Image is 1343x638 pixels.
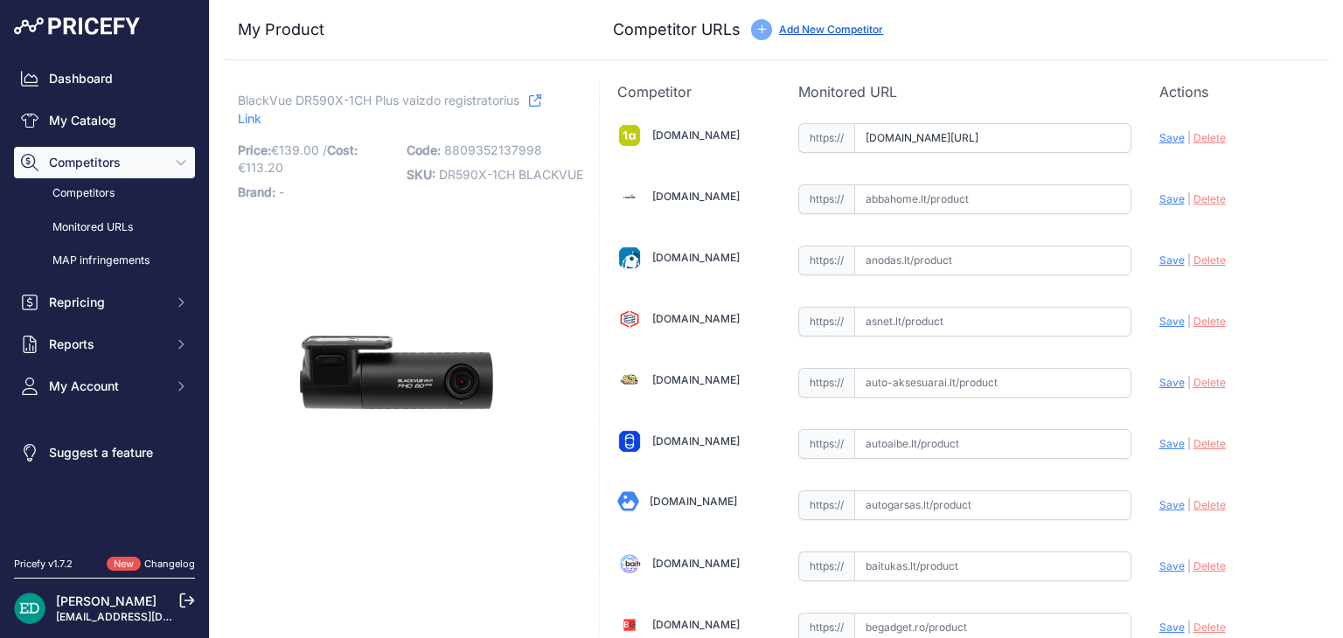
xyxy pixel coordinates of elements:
[14,371,195,402] button: My Account
[1193,253,1226,267] span: Delete
[238,89,541,129] a: Link
[246,160,283,175] span: 113.20
[1187,621,1191,634] span: |
[1159,376,1185,389] span: Save
[798,81,1131,102] p: Monitored URL
[238,142,271,157] span: Price:
[652,251,740,264] a: [DOMAIN_NAME]
[279,184,284,199] span: -
[1187,253,1191,267] span: |
[1159,498,1185,511] span: Save
[854,490,1131,520] input: autogarsas.lt/product
[854,551,1131,581] input: baitukas.lt/product
[798,307,854,336] span: https://
[652,190,740,203] a: [DOMAIN_NAME]
[56,610,239,623] a: [EMAIL_ADDRESS][DOMAIN_NAME]
[279,142,319,157] span: 139.00
[14,287,195,318] button: Repricing
[327,142,358,157] span: Cost:
[854,123,1131,153] input: 1a.lt/product
[1193,559,1226,572] span: Delete
[798,123,854,153] span: https://
[14,105,195,136] a: My Catalog
[14,17,140,35] img: Pricefy Logo
[650,495,737,508] a: [DOMAIN_NAME]
[1187,315,1191,328] span: |
[1159,131,1185,144] span: Save
[1193,315,1226,328] span: Delete
[49,294,164,311] span: Repricing
[798,551,854,581] span: https://
[854,184,1131,214] input: abbahome.lt/product
[1187,498,1191,511] span: |
[14,246,195,276] a: MAP infringements
[779,23,883,36] a: Add New Competitor
[1193,437,1226,450] span: Delete
[14,63,195,536] nav: Sidebar
[652,618,740,631] a: [DOMAIN_NAME]
[652,434,740,447] a: [DOMAIN_NAME]
[1187,559,1191,572] span: |
[1159,192,1185,205] span: Save
[613,17,741,42] h3: Competitor URLs
[798,184,854,214] span: https://
[1193,498,1226,511] span: Delete
[238,184,275,199] span: Brand:
[1193,192,1226,205] span: Delete
[1193,131,1226,144] span: Delete
[798,490,854,520] span: https://
[107,557,141,572] span: New
[14,178,195,209] a: Competitors
[1187,131,1191,144] span: |
[14,557,73,572] div: Pricefy v1.7.2
[49,336,164,353] span: Reports
[1159,621,1185,634] span: Save
[854,368,1131,398] input: auto-aksesuarai.lt/product
[14,212,195,243] a: Monitored URLs
[1187,376,1191,389] span: |
[14,329,195,360] button: Reports
[652,128,740,142] a: [DOMAIN_NAME]
[617,81,769,102] p: Competitor
[1187,437,1191,450] span: |
[854,429,1131,459] input: autoaibe.lt/product
[1159,559,1185,572] span: Save
[1193,621,1226,634] span: Delete
[14,63,195,94] a: Dashboard
[238,17,564,42] h3: My Product
[439,167,583,182] span: DR590X-1CH BLACKVUE
[1159,437,1185,450] span: Save
[238,89,519,111] span: BlackVue DR590X-1CH Plus vaizdo registratorius
[56,593,157,608] a: [PERSON_NAME]
[652,557,740,570] a: [DOMAIN_NAME]
[1159,315,1185,328] span: Save
[1193,376,1226,389] span: Delete
[798,429,854,459] span: https://
[854,307,1131,336] input: asnet.lt/product
[49,378,164,395] span: My Account
[14,437,195,468] a: Suggest a feature
[407,167,435,182] span: SKU:
[798,368,854,398] span: https://
[854,246,1131,275] input: anodas.lt/product
[652,373,740,386] a: [DOMAIN_NAME]
[652,312,740,325] a: [DOMAIN_NAME]
[238,138,396,180] p: €
[1159,81,1312,102] p: Actions
[444,142,542,157] span: 8809352137998
[407,142,441,157] span: Code:
[1187,192,1191,205] span: |
[144,558,195,570] a: Changelog
[1159,253,1185,267] span: Save
[14,147,195,178] button: Competitors
[49,154,164,171] span: Competitors
[798,246,854,275] span: https://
